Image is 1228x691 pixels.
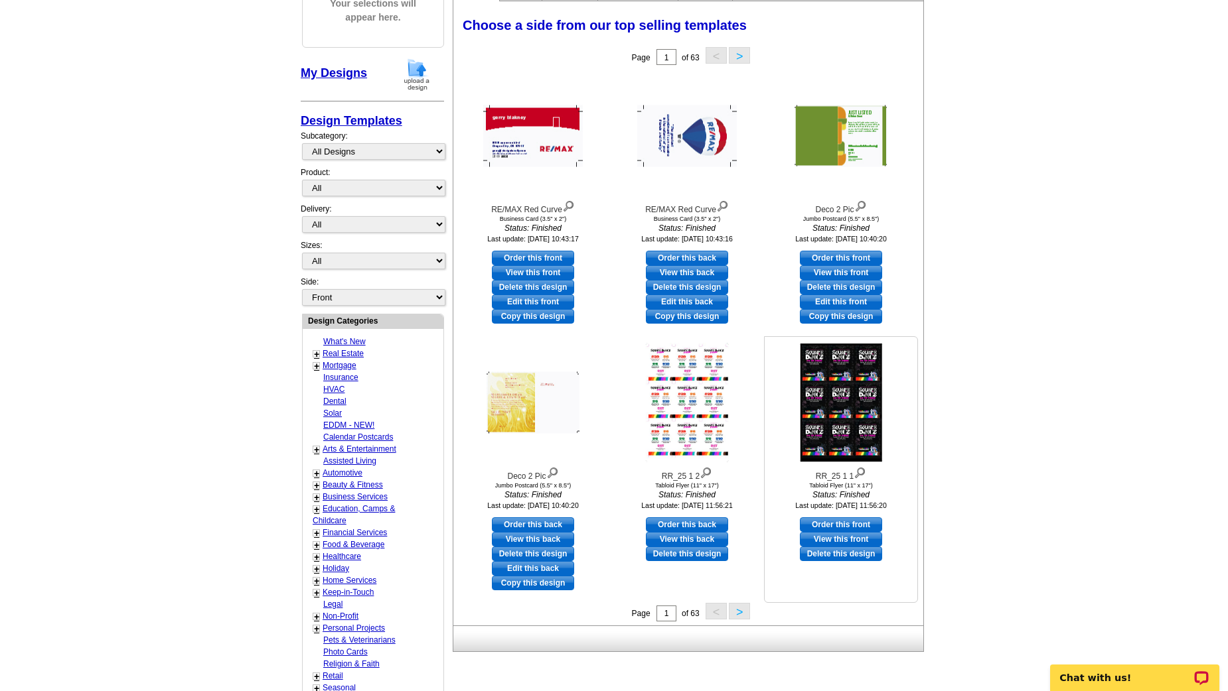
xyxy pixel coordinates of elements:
[323,647,368,657] a: Photo Cards
[646,532,728,546] a: View this back
[487,235,579,243] small: Last update: [DATE] 10:43:17
[646,294,728,309] a: edit this design
[492,251,574,265] a: use this design
[716,198,729,212] img: view design details
[768,464,914,482] div: RR_25 1 1
[614,216,760,222] div: Business Card (3.5" x 2")
[729,603,750,619] button: >
[483,105,583,167] img: RE/MAX Red Curve
[314,611,319,622] a: +
[646,343,729,462] img: RR_25 1 2
[800,265,882,280] a: View this front
[323,659,380,668] a: Religion & Faith
[492,265,574,280] a: View this front
[301,66,367,80] a: My Designs
[314,528,319,538] a: +
[314,468,319,479] a: +
[492,280,574,294] a: Delete this design
[562,198,575,212] img: view design details
[492,294,574,309] a: edit this design
[314,349,319,359] a: +
[614,489,760,501] i: Status: Finished
[682,53,700,62] span: of 63
[323,588,374,597] a: Keep-in-Touch
[795,235,887,243] small: Last update: [DATE] 10:40:20
[323,611,358,621] a: Non-Profit
[646,280,728,294] a: Delete this design
[646,251,728,265] a: use this design
[632,609,651,618] span: Page
[706,603,727,619] button: <
[795,501,887,509] small: Last update: [DATE] 11:56:20
[492,517,574,532] a: use this design
[854,464,866,479] img: view design details
[768,222,914,234] i: Status: Finished
[301,203,444,239] div: Delivery:
[492,546,574,561] a: Delete this design
[301,114,402,127] a: Design Templates
[800,343,883,462] img: RR_25 1 1
[323,385,345,394] a: HVAC
[323,456,376,466] a: Assisted Living
[323,564,349,573] a: Holiday
[682,609,700,618] span: of 63
[314,576,319,586] a: +
[646,517,728,532] a: use this design
[614,482,760,489] div: Tabloid Flyer (11" x 17")
[800,309,882,324] a: Copy this design
[487,501,579,509] small: Last update: [DATE] 10:40:20
[323,492,388,501] a: Business Services
[314,588,319,598] a: +
[768,482,914,489] div: Tabloid Flyer (11" x 17")
[460,482,606,489] div: Jumbo Postcard (5.5" x 8.5")
[314,504,319,515] a: +
[323,480,383,489] a: Beauty & Fitness
[487,372,579,434] img: Deco 2 Pic
[323,420,374,430] a: EDDM - NEW!
[800,546,882,561] a: Delete this design
[492,309,574,324] a: Copy this design
[323,671,343,680] a: Retail
[301,239,444,276] div: Sizes:
[301,130,444,166] div: Subcategory:
[460,198,606,216] div: RE/MAX Red Curve
[314,444,319,455] a: +
[492,561,574,576] a: edit this design
[614,464,760,482] div: RR_25 1 2
[400,58,434,92] img: upload-design
[646,309,728,324] a: Copy this design
[323,337,366,346] a: What's New
[768,216,914,222] div: Jumbo Postcard (5.5" x 8.5")
[632,53,651,62] span: Page
[323,576,376,585] a: Home Services
[314,540,319,550] a: +
[646,265,728,280] a: View this back
[314,361,319,371] a: +
[492,532,574,546] a: View this back
[323,408,342,418] a: Solar
[800,251,882,265] a: use this design
[314,552,319,562] a: +
[614,222,760,234] i: Status: Finished
[323,349,364,358] a: Real Estate
[314,492,319,503] a: +
[323,444,396,454] a: Arts & Entertainment
[323,361,356,370] a: Mortgage
[800,294,882,309] a: edit this design
[800,280,882,294] a: Delete this design
[313,504,395,525] a: Education, Camps & Childcare
[463,18,747,32] span: Choose a side from our top selling templates
[854,198,867,212] img: view design details
[303,314,443,327] div: Design Categories
[323,540,384,549] a: Food & Beverage
[323,468,362,477] a: Automotive
[323,373,358,382] a: Insurance
[641,235,733,243] small: Last update: [DATE] 10:43:16
[314,564,319,574] a: +
[323,623,385,633] a: Personal Projects
[700,464,712,479] img: view design details
[323,528,387,537] a: Financial Services
[768,198,914,216] div: Deco 2 Pic
[460,464,606,482] div: Deco 2 Pic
